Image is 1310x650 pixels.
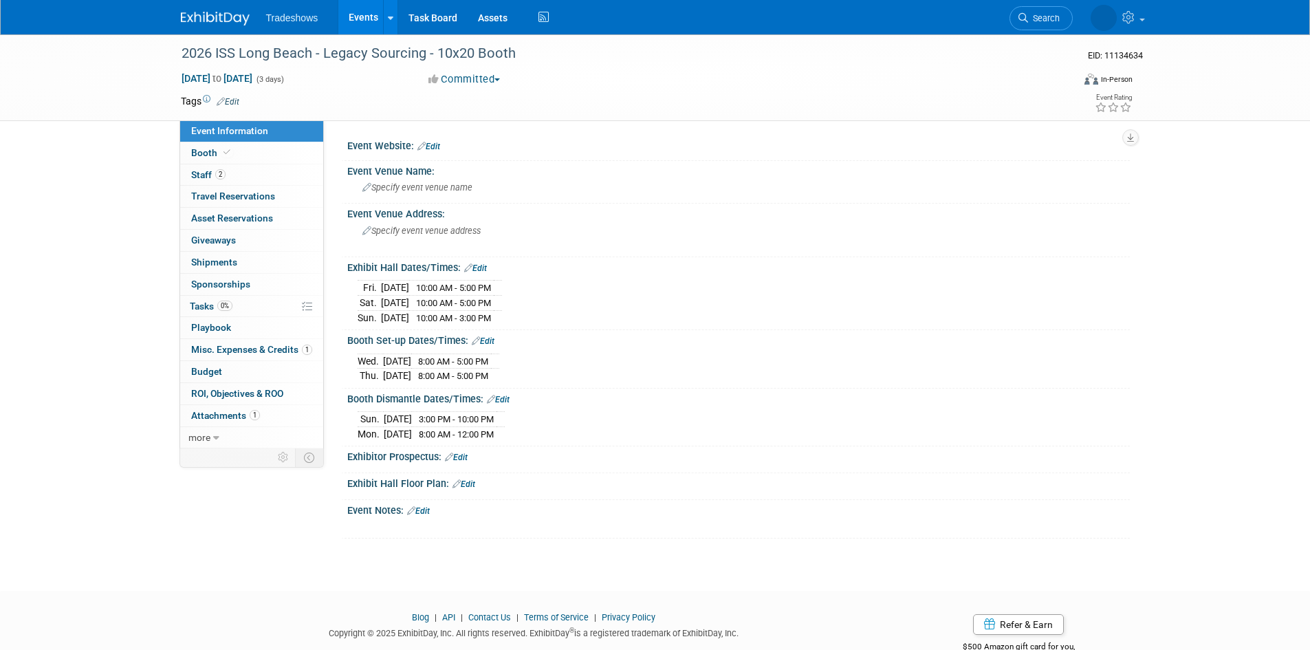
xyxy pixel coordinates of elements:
button: Committed [424,72,505,87]
a: Edit [464,263,487,273]
a: Edit [472,336,494,346]
td: [DATE] [381,296,409,311]
td: Wed. [358,354,383,369]
span: Specify event venue name [362,182,472,193]
td: Sat. [358,296,381,311]
div: In-Person [1100,74,1133,85]
span: Event Information [191,125,268,136]
a: Asset Reservations [180,208,323,229]
span: 10:00 AM - 5:00 PM [416,283,491,293]
td: Sun. [358,412,384,427]
div: Exhibitor Prospectus: [347,446,1130,464]
span: Search [1028,13,1060,23]
a: Giveaways [180,230,323,251]
span: (3 days) [255,75,284,84]
div: Event Rating [1095,94,1132,101]
img: Format-Inperson.png [1084,74,1098,85]
a: Playbook [180,317,323,338]
span: Tasks [190,301,232,312]
td: Toggle Event Tabs [295,448,323,466]
td: Personalize Event Tab Strip [272,448,296,466]
span: Specify event venue address [362,226,481,236]
td: Mon. [358,426,384,441]
div: Booth Set-up Dates/Times: [347,330,1130,348]
span: 1 [302,345,312,355]
td: Thu. [358,369,383,383]
a: Edit [487,395,510,404]
span: 0% [217,301,232,311]
a: Search [1009,6,1073,30]
i: Booth reservation complete [223,149,230,156]
td: [DATE] [384,412,412,427]
div: Event Notes: [347,500,1130,518]
span: Budget [191,366,222,377]
a: Travel Reservations [180,186,323,207]
span: 2 [215,169,226,180]
a: Privacy Policy [602,612,655,622]
div: Event Venue Name: [347,161,1130,178]
span: Sponsorships [191,279,250,290]
span: Shipments [191,257,237,268]
td: Fri. [358,281,381,296]
a: Attachments1 [180,405,323,426]
span: Event ID: 11134634 [1088,50,1143,61]
span: Giveaways [191,235,236,246]
span: Booth [191,147,233,158]
a: Misc. Expenses & Credits1 [180,339,323,360]
div: 2026 ISS Long Beach - Legacy Sourcing - 10x20 Booth [177,41,1052,66]
td: [DATE] [381,310,409,325]
td: Tags [181,94,239,108]
span: Playbook [191,322,231,333]
a: Edit [417,142,440,151]
span: | [591,612,600,622]
span: 3:00 PM - 10:00 PM [419,414,494,424]
a: Event Information [180,120,323,142]
div: Event Venue Address: [347,204,1130,221]
span: Staff [191,169,226,180]
a: Terms of Service [524,612,589,622]
a: Edit [445,453,468,462]
span: 1 [250,410,260,420]
span: | [431,612,440,622]
td: [DATE] [383,354,411,369]
span: 8:00 AM - 5:00 PM [418,371,488,381]
a: Tasks0% [180,296,323,317]
a: Blog [412,612,429,622]
td: [DATE] [383,369,411,383]
td: Sun. [358,310,381,325]
span: 8:00 AM - 12:00 PM [419,429,494,440]
a: Refer & Earn [973,614,1064,635]
a: Booth [180,142,323,164]
span: to [210,73,223,84]
span: Misc. Expenses & Credits [191,344,312,355]
div: Event Website: [347,136,1130,153]
div: Exhibit Hall Floor Plan: [347,473,1130,491]
td: [DATE] [381,281,409,296]
a: Budget [180,361,323,382]
sup: ® [569,627,574,634]
a: API [442,612,455,622]
span: Attachments [191,410,260,421]
span: 8:00 AM - 5:00 PM [418,356,488,367]
a: Edit [407,506,430,516]
img: Janet Wong [1091,5,1117,31]
a: Edit [452,479,475,489]
td: [DATE] [384,426,412,441]
a: Staff2 [180,164,323,186]
img: ExhibitDay [181,12,250,25]
div: Exhibit Hall Dates/Times: [347,257,1130,275]
a: Shipments [180,252,323,273]
div: Event Format [992,72,1133,92]
span: Asset Reservations [191,213,273,224]
span: Travel Reservations [191,191,275,202]
span: [DATE] [DATE] [181,72,253,85]
div: Copyright © 2025 ExhibitDay, Inc. All rights reserved. ExhibitDay is a registered trademark of Ex... [181,624,888,640]
a: Edit [217,97,239,107]
div: Booth Dismantle Dates/Times: [347,389,1130,407]
span: 10:00 AM - 5:00 PM [416,298,491,308]
a: Sponsorships [180,274,323,295]
span: Tradeshows [266,12,318,23]
span: more [188,432,210,443]
span: ROI, Objectives & ROO [191,388,283,399]
a: more [180,427,323,448]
